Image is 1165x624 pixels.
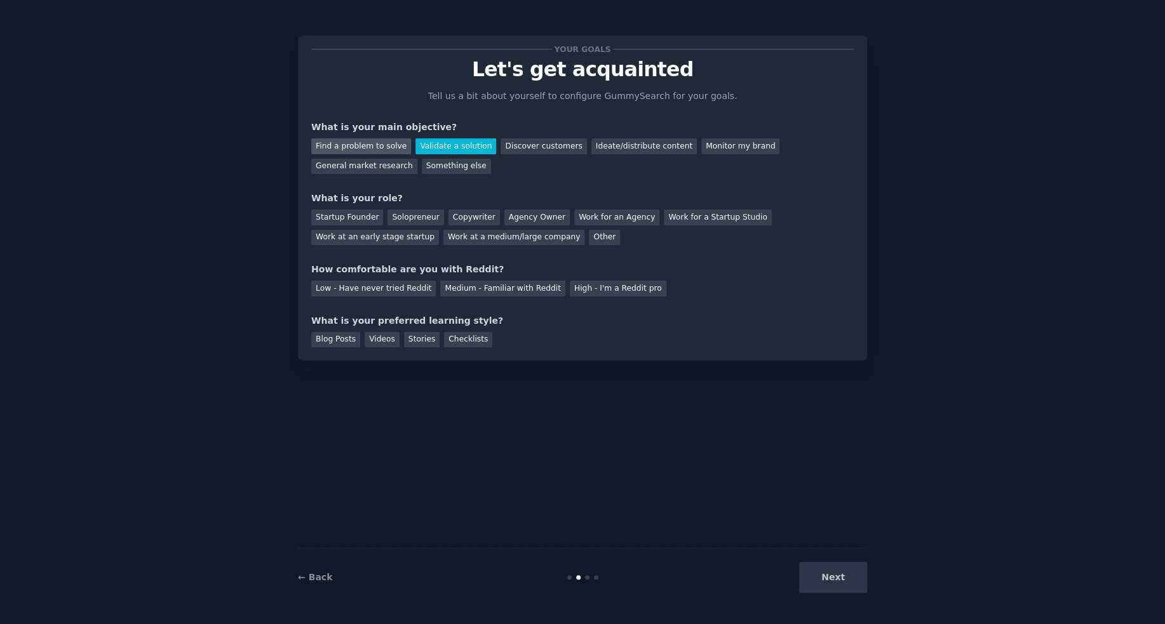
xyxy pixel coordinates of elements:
p: Tell us a bit about yourself to configure GummySearch for your goals. [422,90,743,103]
div: Solopreneur [387,209,443,225]
div: Videos [365,332,400,348]
div: What is your preferred learning style? [311,314,854,328]
p: Let's get acquainted [311,58,854,81]
div: Checklists [444,332,492,348]
div: Work at an early stage startup [311,230,439,246]
div: How comfortable are you with Reddit? [311,263,854,276]
a: ← Back [298,572,332,582]
div: Something else [422,159,491,175]
div: Low - Have never tried Reddit [311,281,436,296]
div: Stories [404,332,440,348]
div: Discover customers [501,138,586,154]
div: Monitor my brand [701,138,779,154]
div: Agency Owner [504,209,570,225]
div: Find a problem to solve [311,138,411,154]
div: What is your main objective? [311,121,854,134]
div: Work for a Startup Studio [664,209,771,225]
div: Other [589,230,620,246]
div: High - I'm a Reddit pro [570,281,666,296]
div: Medium - Familiar with Reddit [440,281,565,296]
div: Blog Posts [311,332,360,348]
div: Copywriter [448,209,500,225]
div: What is your role? [311,192,854,205]
div: Validate a solution [415,138,496,154]
div: Work for an Agency [574,209,659,225]
div: Ideate/distribute content [591,138,697,154]
div: Work at a medium/large company [443,230,584,246]
span: Your goals [552,43,613,56]
div: Startup Founder [311,209,383,225]
div: General market research [311,159,417,175]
